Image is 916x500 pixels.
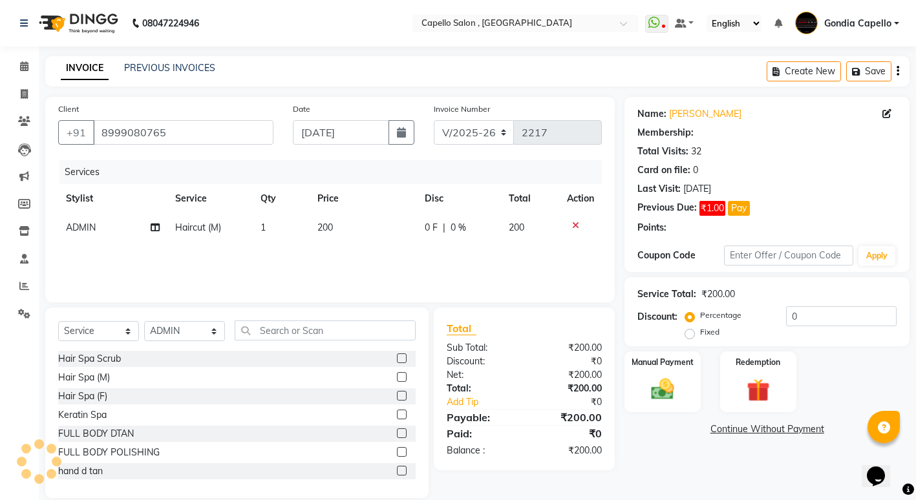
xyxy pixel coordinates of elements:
[669,107,741,121] a: [PERSON_NAME]
[637,182,681,196] div: Last Visit:
[58,184,167,213] th: Stylist
[501,184,559,213] th: Total
[58,371,110,384] div: Hair Spa (M)
[425,221,438,234] span: 0 F
[93,120,273,145] input: Search by Name/Mobile/Email/Code
[66,222,96,233] span: ADMIN
[58,390,107,403] div: Hair Spa (F)
[637,145,688,158] div: Total Visits:
[317,222,333,233] span: 200
[524,355,612,368] div: ₹0
[293,103,310,115] label: Date
[824,17,891,30] span: Gondia Capello
[437,341,524,355] div: Sub Total:
[524,410,612,425] div: ₹200.00
[524,341,612,355] div: ₹200.00
[693,163,698,177] div: 0
[524,368,612,382] div: ₹200.00
[417,184,501,213] th: Disc
[524,444,612,457] div: ₹200.00
[644,376,681,402] img: _cash.svg
[58,427,134,441] div: FULL BODY DTAN
[637,249,724,262] div: Coupon Code
[724,245,853,266] input: Enter Offer / Coupon Code
[846,61,891,81] button: Save
[33,5,122,41] img: logo
[261,222,266,233] span: 1
[443,221,445,234] span: |
[434,103,490,115] label: Invoice Number
[862,448,903,487] iframe: chat widget
[858,246,895,266] button: Apply
[447,322,476,335] span: Total
[700,309,741,321] label: Percentage
[61,57,109,80] a: INVOICE
[795,12,818,34] img: Gondia Capello
[58,408,107,422] div: Keratin Spa
[524,382,612,395] div: ₹200.00
[637,163,690,177] div: Card on file:
[235,320,416,340] input: Search or Scan
[58,464,103,478] div: hand d tan
[524,426,612,441] div: ₹0
[310,184,417,213] th: Price
[253,184,310,213] th: Qty
[437,410,524,425] div: Payable:
[691,145,701,158] div: 32
[683,182,711,196] div: [DATE]
[637,287,696,301] div: Service Total:
[632,357,694,368] label: Manual Payment
[559,184,602,213] th: Action
[437,444,524,457] div: Balance :
[437,355,524,368] div: Discount:
[637,310,677,324] div: Discount:
[736,357,780,368] label: Redemption
[58,103,79,115] label: Client
[740,376,777,405] img: _gift.svg
[627,422,907,436] a: Continue Without Payment
[699,201,725,216] span: ₹1.00
[700,326,719,338] label: Fixed
[637,126,694,140] div: Membership:
[728,201,750,216] button: Pay
[451,221,466,234] span: 0 %
[437,382,524,395] div: Total:
[437,395,539,409] a: Add Tip
[437,426,524,441] div: Paid:
[637,201,697,216] div: Previous Due:
[124,62,215,74] a: PREVIOUS INVOICES
[509,222,524,233] span: 200
[167,184,253,213] th: Service
[637,107,666,121] div: Name:
[538,395,612,409] div: ₹0
[58,446,160,459] div: FULL BODY POLISHING
[701,287,735,301] div: ₹200.00
[637,221,666,234] div: Points:
[58,352,121,366] div: Hair Spa Scrub
[437,368,524,382] div: Net:
[59,160,612,184] div: Services
[142,5,199,41] b: 08047224946
[175,222,221,233] span: Haircut (M)
[767,61,841,81] button: Create New
[58,120,94,145] button: +91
